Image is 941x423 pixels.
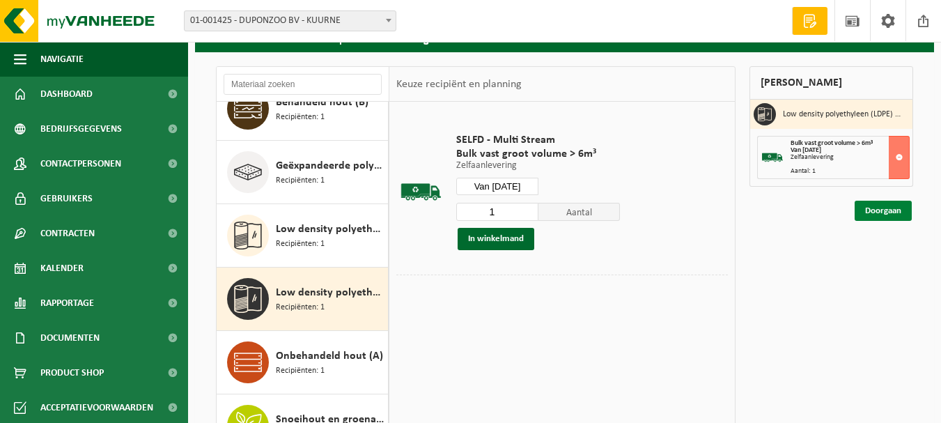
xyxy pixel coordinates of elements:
[538,203,621,221] span: Aantal
[791,139,873,147] span: Bulk vast groot volume > 6m³
[276,157,384,174] span: Geëxpandeerde polystyreen (EPS) verpakking (< 1 m² per stuk), recycleerbaar
[276,221,384,238] span: Low density polyethyleen (LDPE) folie, los, gekleurd
[217,141,389,204] button: Geëxpandeerde polystyreen (EPS) verpakking (< 1 m² per stuk), recycleerbaar Recipiënten: 1
[456,147,620,161] span: Bulk vast groot volume > 6m³
[276,111,325,124] span: Recipiënten: 1
[217,77,389,141] button: Behandeld hout (B) Recipiënten: 1
[217,331,389,394] button: Onbehandeld hout (A) Recipiënten: 1
[40,251,84,286] span: Kalender
[40,111,122,146] span: Bedrijfsgegevens
[276,284,384,301] span: Low density polyethyleen (LDPE) folie, los, naturel
[40,321,100,355] span: Documenten
[783,103,902,125] h3: Low density polyethyleen (LDPE) folie, los, naturel
[855,201,912,221] a: Doorgaan
[40,77,93,111] span: Dashboard
[458,228,534,250] button: In winkelmand
[791,146,821,154] strong: Van [DATE]
[791,154,909,161] div: Zelfaanlevering
[389,67,529,102] div: Keuze recipiënt en planning
[40,216,95,251] span: Contracten
[224,74,382,95] input: Materiaal zoeken
[276,348,383,364] span: Onbehandeld hout (A)
[276,94,368,111] span: Behandeld hout (B)
[276,301,325,314] span: Recipiënten: 1
[456,161,620,171] p: Zelfaanlevering
[456,178,538,195] input: Selecteer datum
[40,286,94,321] span: Rapportage
[456,133,620,147] span: SELFD - Multi Stream
[217,204,389,268] button: Low density polyethyleen (LDPE) folie, los, gekleurd Recipiënten: 1
[40,355,104,390] span: Product Shop
[185,11,396,31] span: 01-001425 - DUPONZOO BV - KUURNE
[276,174,325,187] span: Recipiënten: 1
[749,66,913,100] div: [PERSON_NAME]
[791,168,909,175] div: Aantal: 1
[40,42,84,77] span: Navigatie
[217,268,389,331] button: Low density polyethyleen (LDPE) folie, los, naturel Recipiënten: 1
[276,238,325,251] span: Recipiënten: 1
[40,146,121,181] span: Contactpersonen
[276,364,325,378] span: Recipiënten: 1
[184,10,396,31] span: 01-001425 - DUPONZOO BV - KUURNE
[40,181,93,216] span: Gebruikers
